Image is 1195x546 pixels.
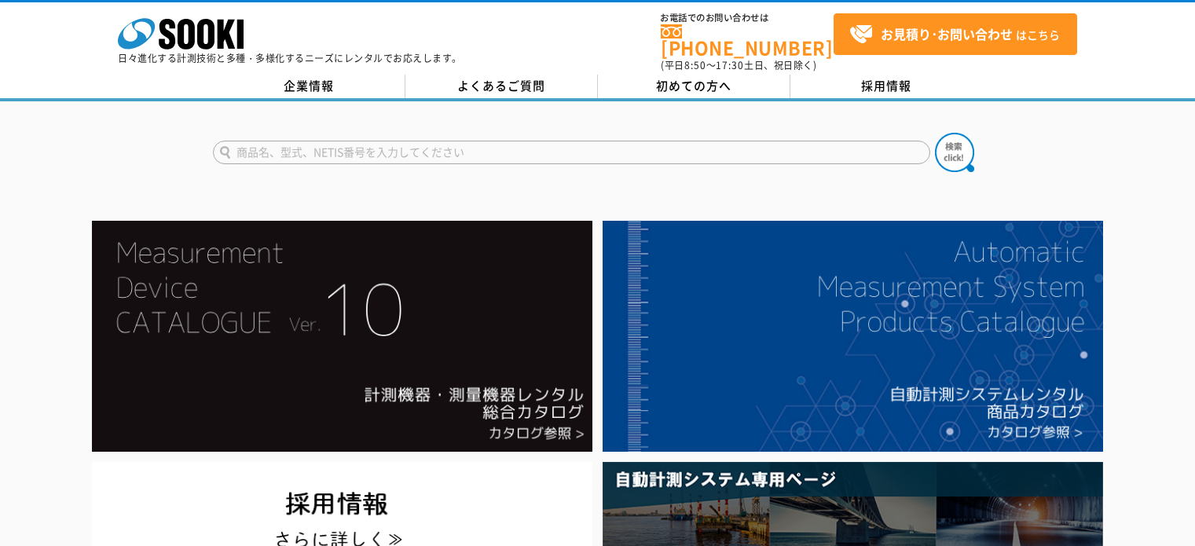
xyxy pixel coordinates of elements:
a: よくあるご質問 [405,75,598,98]
span: (平日 ～ 土日、祝日除く) [661,58,816,72]
a: 採用情報 [790,75,983,98]
span: 8:50 [684,58,706,72]
a: 初めての方へ [598,75,790,98]
img: 自動計測システムカタログ [603,221,1103,452]
span: 初めての方へ [656,77,731,94]
img: btn_search.png [935,133,974,172]
span: お電話でのお問い合わせは [661,13,834,23]
a: [PHONE_NUMBER] [661,24,834,57]
span: 17:30 [716,58,744,72]
img: Catalog Ver10 [92,221,592,452]
a: お見積り･お問い合わせはこちら [834,13,1077,55]
strong: お見積り･お問い合わせ [881,24,1013,43]
p: 日々進化する計測技術と多種・多様化するニーズにレンタルでお応えします。 [118,53,462,63]
input: 商品名、型式、NETIS番号を入力してください [213,141,930,164]
span: はこちら [849,23,1060,46]
a: 企業情報 [213,75,405,98]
